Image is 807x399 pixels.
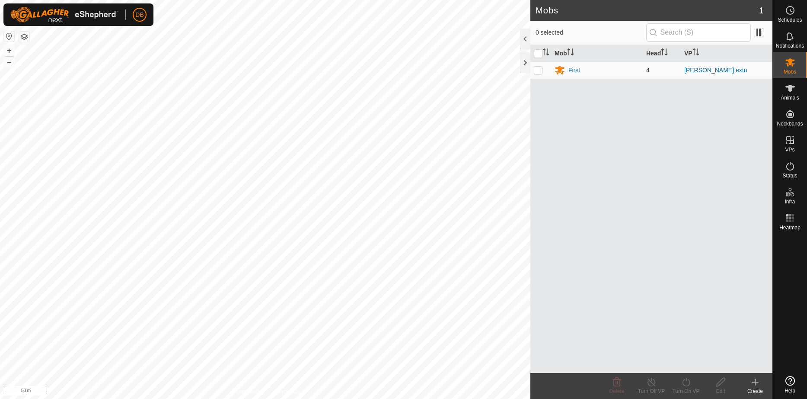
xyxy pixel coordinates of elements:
span: Help [785,388,795,393]
p-sorticon: Activate to sort [692,50,699,57]
th: Mob [551,45,643,62]
button: – [4,57,14,67]
a: Contact Us [274,388,299,396]
p-sorticon: Activate to sort [661,50,668,57]
div: Turn On VP [669,387,703,395]
button: Map Layers [19,32,29,42]
span: Status [782,173,797,178]
span: VPs [785,147,794,152]
span: Animals [781,95,799,100]
span: Infra [785,199,795,204]
div: Create [738,387,772,395]
div: Turn Off VP [634,387,669,395]
button: Reset Map [4,31,14,42]
span: 1 [759,4,764,17]
div: Edit [703,387,738,395]
div: First [568,66,580,75]
p-sorticon: Activate to sort [567,50,574,57]
span: Mobs [784,69,796,74]
th: VP [681,45,772,62]
img: Gallagher Logo [10,7,118,23]
span: Notifications [776,43,804,48]
span: DB [135,10,144,19]
span: 0 selected [536,28,646,37]
span: Schedules [778,17,802,23]
button: + [4,45,14,56]
input: Search (S) [646,23,751,42]
span: Heatmap [779,225,801,230]
th: Head [643,45,681,62]
span: Delete [609,388,625,394]
a: [PERSON_NAME] extn [684,67,747,74]
span: 4 [646,67,650,74]
h2: Mobs [536,5,759,16]
a: Privacy Policy [231,388,263,396]
a: Help [773,373,807,397]
span: Neckbands [777,121,803,126]
p-sorticon: Activate to sort [542,50,549,57]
